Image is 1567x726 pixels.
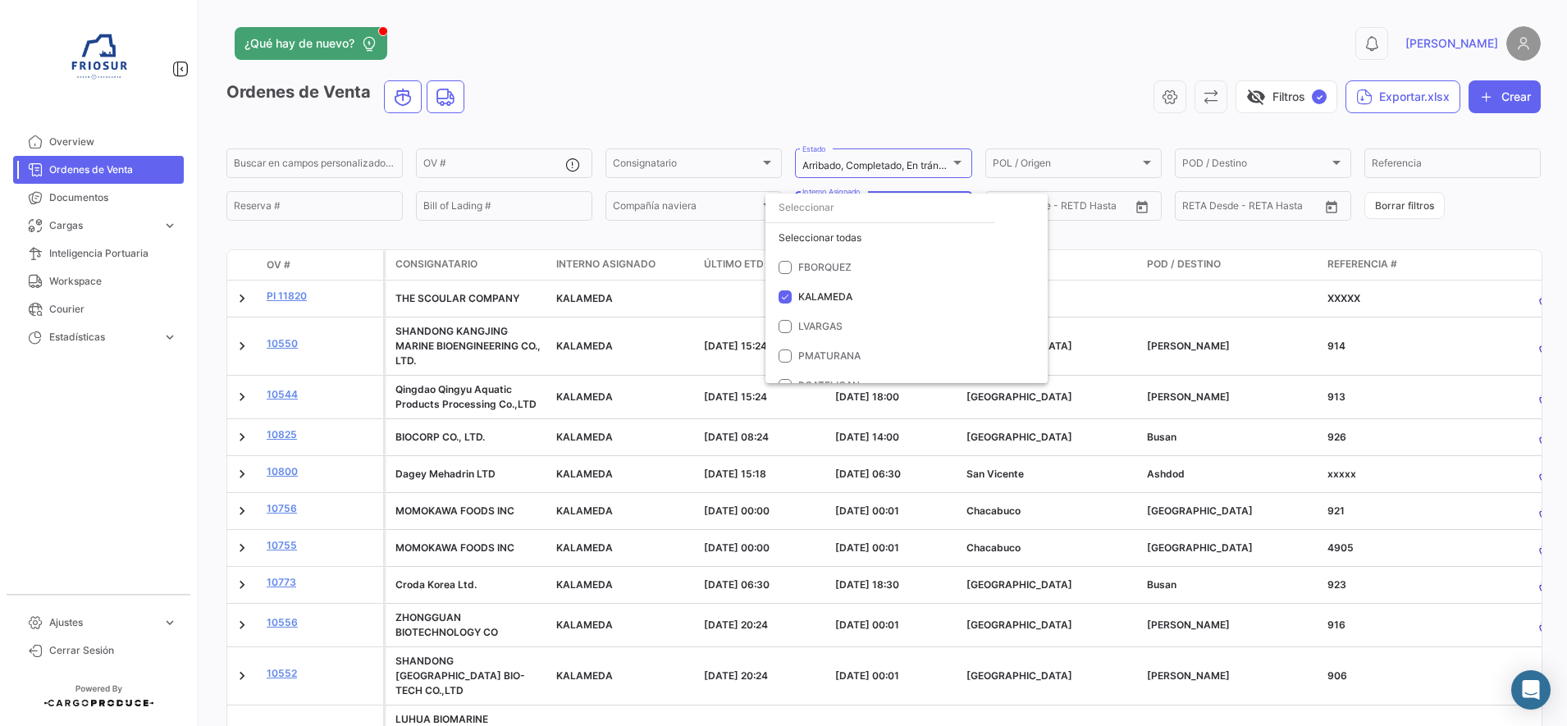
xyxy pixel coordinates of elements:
[798,379,860,391] span: RCATELICAN
[798,349,861,362] span: PMATURANA
[1511,670,1551,710] div: Abrir Intercom Messenger
[798,290,852,303] span: KALAMEDA
[798,320,843,332] span: LVARGAS
[765,223,1048,253] div: Seleccionar todas
[798,261,852,273] span: FBORQUEZ
[765,193,995,222] input: dropdown search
